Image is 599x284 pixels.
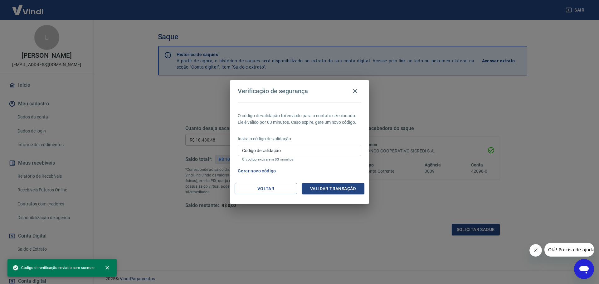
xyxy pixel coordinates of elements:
[242,157,357,161] p: O código expira em 03 minutos.
[238,113,361,126] p: O código de validação foi enviado para o contato selecionado. Ele é válido por 03 minutos. Caso e...
[100,261,114,275] button: close
[235,165,279,177] button: Gerar novo código
[12,265,95,271] span: Código de verificação enviado com sucesso.
[238,136,361,142] p: Insira o código de validação
[544,243,594,257] iframe: Mensagem da empresa
[529,244,542,257] iframe: Fechar mensagem
[574,259,594,279] iframe: Botão para abrir a janela de mensagens
[302,183,364,195] button: Validar transação
[238,87,308,95] h4: Verificação de segurança
[4,4,52,9] span: Olá! Precisa de ajuda?
[235,183,297,195] button: Voltar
